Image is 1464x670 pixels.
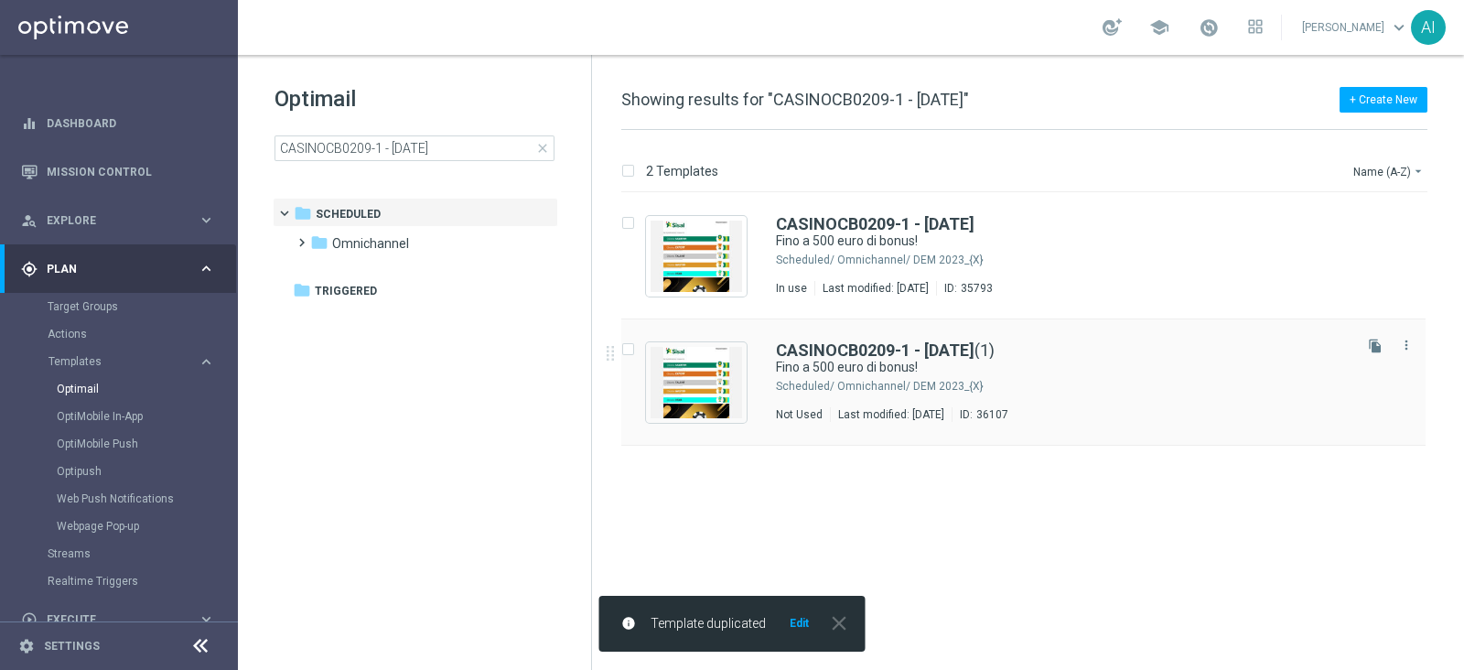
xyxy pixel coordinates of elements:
[621,616,636,631] i: info
[316,206,381,222] span: Scheduled
[776,214,974,233] b: CASINOCB0209-1 - [DATE]
[48,327,190,341] a: Actions
[48,356,198,367] div: Templates
[1399,338,1414,352] i: more_vert
[20,612,216,627] button: play_circle_outline Execute keyboard_arrow_right
[315,283,377,299] span: Triggered
[47,264,198,275] span: Plan
[44,641,100,652] a: Settings
[827,611,851,635] i: close
[48,546,190,561] a: Streams
[47,99,215,147] a: Dashboard
[646,163,718,179] p: 2 Templates
[1411,10,1446,45] div: AI
[293,281,311,299] i: folder
[837,379,1349,394] div: Scheduled/Omnichannel/DEM 2023_{X}
[18,638,35,654] i: settings
[776,359,1307,376] a: Fino a 500 euro di bonus!
[198,611,215,628] i: keyboard_arrow_right
[21,261,198,277] div: Plan
[961,281,993,296] div: 35793
[651,347,742,418] img: 36107.jpeg
[776,253,834,267] div: Scheduled/
[198,353,215,371] i: keyboard_arrow_right
[294,204,312,222] i: folder
[21,261,38,277] i: gps_fixed
[776,342,995,359] a: CASINOCB0209-1 - [DATE](1)
[310,233,328,252] i: folder
[57,437,190,451] a: OptiMobile Push
[1368,339,1383,353] i: file_copy
[1411,164,1426,178] i: arrow_drop_down
[1149,17,1169,38] span: school
[952,407,1008,422] div: ID:
[20,213,216,228] button: person_search Explore keyboard_arrow_right
[47,215,198,226] span: Explore
[776,232,1349,250] div: Fino a 500 euro di bonus!
[825,616,851,631] button: close
[936,281,993,296] div: ID:
[776,281,807,296] div: In use
[831,407,952,422] div: Last modified: [DATE]
[47,614,198,625] span: Execute
[48,356,179,367] span: Templates
[21,611,198,628] div: Execute
[57,513,236,540] div: Webpage Pop-up
[57,430,236,458] div: OptiMobile Push
[48,299,190,314] a: Target Groups
[1389,17,1409,38] span: keyboard_arrow_down
[776,359,1349,376] div: Fino a 500 euro di bonus!
[776,407,823,422] div: Not Used
[20,262,216,276] button: gps_fixed Plan keyboard_arrow_right
[57,519,190,534] a: Webpage Pop-up
[788,616,811,631] button: Edit
[48,567,236,595] div: Realtime Triggers
[20,116,216,131] button: equalizer Dashboard
[1340,87,1427,113] button: + Create New
[976,407,1008,422] div: 36107
[837,253,1349,267] div: Scheduled/Omnichannel/DEM 2023_{X}
[48,540,236,567] div: Streams
[21,212,38,229] i: person_search
[57,382,190,396] a: Optimail
[21,115,38,132] i: equalizer
[47,147,215,196] a: Mission Control
[776,232,1307,250] a: Fino a 500 euro di bonus!
[776,216,974,232] a: CASINOCB0209-1 - [DATE]
[48,354,216,369] button: Templates keyboard_arrow_right
[57,403,236,430] div: OptiMobile In-App
[651,616,766,632] span: Template duplicated
[48,320,236,348] div: Actions
[21,212,198,229] div: Explore
[776,340,974,360] b: CASINOCB0209-1 - [DATE]
[274,84,554,113] h1: Optimail
[603,193,1460,319] div: Press SPACE to select this row.
[198,260,215,277] i: keyboard_arrow_right
[57,485,236,513] div: Web Push Notifications
[57,458,236,485] div: Optipush
[621,90,969,109] span: Showing results for "CASINOCB0209-1 - [DATE]"
[48,574,190,589] a: Realtime Triggers
[776,379,834,394] div: Scheduled/
[21,147,215,196] div: Mission Control
[651,221,742,292] img: 35793.jpeg
[1397,334,1416,356] button: more_vert
[535,141,550,156] span: close
[815,281,936,296] div: Last modified: [DATE]
[1300,14,1411,41] a: [PERSON_NAME]keyboard_arrow_down
[21,99,215,147] div: Dashboard
[332,235,409,252] span: Omnichannel
[48,348,236,540] div: Templates
[20,165,216,179] button: Mission Control
[274,135,554,161] input: Search Template
[57,464,190,479] a: Optipush
[1351,160,1427,182] button: Name (A-Z)arrow_drop_down
[198,211,215,229] i: keyboard_arrow_right
[57,375,236,403] div: Optimail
